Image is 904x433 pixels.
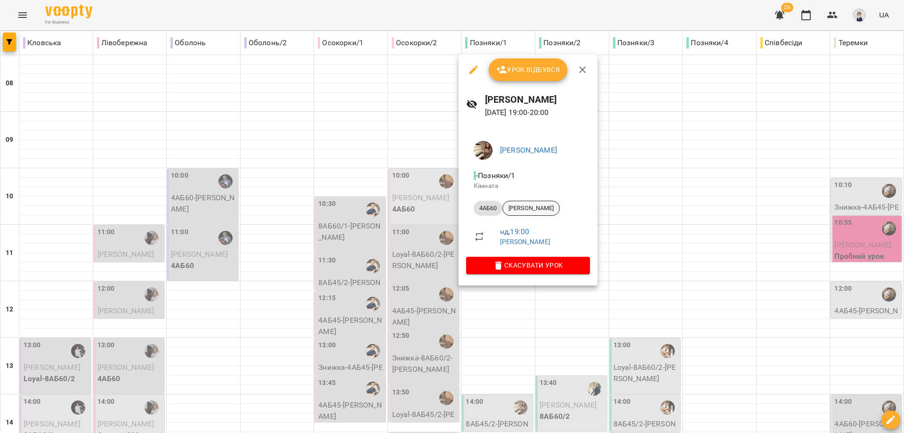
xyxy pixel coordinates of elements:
a: [PERSON_NAME] [500,146,557,155]
a: [PERSON_NAME] [500,238,550,245]
span: Урок відбувся [496,64,560,75]
button: Урок відбувся [489,58,568,81]
span: Скасувати Урок [474,260,582,271]
img: 905c1a21bdfe3c5366203f8db26eaa6b.jpg [474,141,492,160]
a: нд , 19:00 [500,227,529,236]
span: - Позняки/1 [474,171,517,180]
span: 4АБ60 [474,204,502,212]
p: Кімната [474,181,582,191]
button: Скасувати Урок [466,257,590,274]
h6: [PERSON_NAME] [485,92,590,107]
p: [DATE] 19:00 - 20:00 [485,107,590,118]
span: [PERSON_NAME] [503,204,559,212]
div: [PERSON_NAME] [502,201,560,216]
